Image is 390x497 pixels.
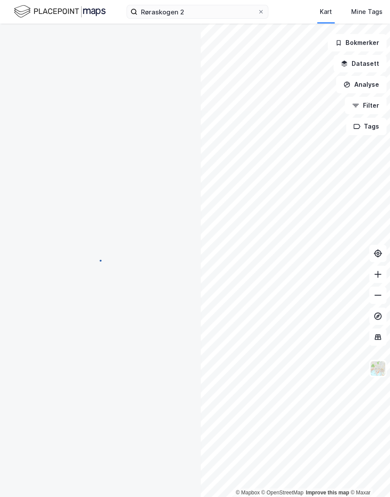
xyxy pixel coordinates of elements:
button: Bokmerker [328,34,387,51]
iframe: Chat Widget [346,455,390,497]
button: Datasett [333,55,387,72]
div: Mine Tags [351,7,383,17]
img: spinner.a6d8c91a73a9ac5275cf975e30b51cfb.svg [93,248,107,262]
img: Z [369,360,386,377]
input: Søk på adresse, matrikkel, gårdeiere, leietakere eller personer [137,5,257,18]
a: Mapbox [236,490,260,496]
button: Analyse [336,76,387,93]
div: Kart [320,7,332,17]
a: OpenStreetMap [261,490,304,496]
button: Tags [346,118,387,135]
a: Improve this map [306,490,349,496]
img: logo.f888ab2527a4732fd821a326f86c7f29.svg [14,4,106,19]
button: Filter [345,97,387,114]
